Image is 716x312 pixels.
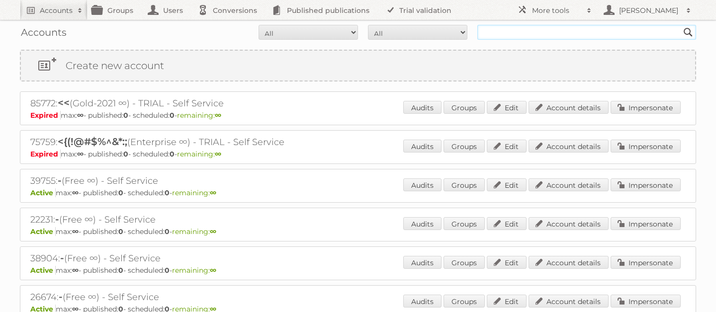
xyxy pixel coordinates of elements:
[30,150,61,158] span: Expired
[611,178,681,191] a: Impersonate
[444,178,485,191] a: Groups
[529,178,609,191] a: Account details
[611,217,681,230] a: Impersonate
[444,295,485,308] a: Groups
[165,188,170,197] strong: 0
[170,150,175,158] strong: 0
[681,25,696,40] input: Search
[487,140,527,153] a: Edit
[403,101,442,114] a: Audits
[123,150,128,158] strong: 0
[215,150,221,158] strong: ∞
[403,217,442,230] a: Audits
[444,140,485,153] a: Groups
[172,227,216,236] span: remaining:
[30,291,378,304] h2: 26674: (Free ∞) - Self Service
[177,111,221,120] span: remaining:
[403,140,442,153] a: Audits
[30,97,378,110] h2: 85772: (Gold-2021 ∞) - TRIAL - Self Service
[118,188,123,197] strong: 0
[529,295,609,308] a: Account details
[77,150,84,158] strong: ∞
[59,291,63,303] span: -
[30,213,378,226] h2: 22231: (Free ∞) - Self Service
[55,213,59,225] span: -
[30,111,686,120] p: max: - published: - scheduled: -
[529,101,609,114] a: Account details
[172,266,216,275] span: remaining:
[529,217,609,230] a: Account details
[210,227,216,236] strong: ∞
[72,266,79,275] strong: ∞
[210,266,216,275] strong: ∞
[30,150,686,158] p: max: - published: - scheduled: -
[611,256,681,269] a: Impersonate
[487,295,527,308] a: Edit
[72,188,79,197] strong: ∞
[30,266,56,275] span: Active
[487,101,527,114] a: Edit
[403,295,442,308] a: Audits
[30,266,686,275] p: max: - published: - scheduled: -
[72,227,79,236] strong: ∞
[215,111,221,120] strong: ∞
[30,136,378,149] h2: 75759: (Enterprise ∞) - TRIAL - Self Service
[170,111,175,120] strong: 0
[487,256,527,269] a: Edit
[487,178,527,191] a: Edit
[611,140,681,153] a: Impersonate
[403,178,442,191] a: Audits
[30,174,378,187] h2: 39755: (Free ∞) - Self Service
[60,252,64,264] span: -
[529,140,609,153] a: Account details
[58,97,70,109] span: <<
[444,101,485,114] a: Groups
[529,256,609,269] a: Account details
[21,51,695,80] a: Create new account
[444,256,485,269] a: Groups
[30,227,56,236] span: Active
[172,188,216,197] span: remaining:
[487,217,527,230] a: Edit
[611,101,681,114] a: Impersonate
[30,252,378,265] h2: 38904: (Free ∞) - Self Service
[30,188,56,197] span: Active
[532,5,582,15] h2: More tools
[123,111,128,120] strong: 0
[40,5,73,15] h2: Accounts
[165,227,170,236] strong: 0
[30,188,686,197] p: max: - published: - scheduled: -
[210,188,216,197] strong: ∞
[617,5,681,15] h2: [PERSON_NAME]
[30,111,61,120] span: Expired
[58,174,62,186] span: -
[58,136,127,148] span: <{(!@#$%^&*:;
[403,256,442,269] a: Audits
[30,227,686,236] p: max: - published: - scheduled: -
[77,111,84,120] strong: ∞
[165,266,170,275] strong: 0
[444,217,485,230] a: Groups
[118,266,123,275] strong: 0
[177,150,221,158] span: remaining:
[118,227,123,236] strong: 0
[611,295,681,308] a: Impersonate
